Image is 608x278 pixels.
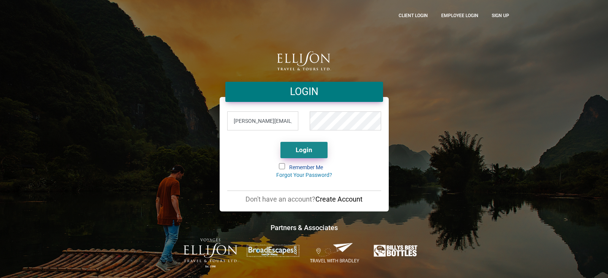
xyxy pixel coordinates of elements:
[184,238,238,268] img: ET-Voyages-text-colour-Logo-with-est.png
[231,85,377,99] h4: LOGIN
[227,111,299,130] input: Email Address
[486,6,515,25] a: Sign up
[393,6,434,25] a: CLient Login
[370,243,424,259] img: Billys-Best-Bottles.png
[277,51,331,70] img: logo.png
[280,164,329,172] label: Remember Me
[315,195,363,203] a: Create Account
[93,223,515,232] h4: Partners & Associates
[276,172,332,178] a: Forgot Your Password?
[435,6,484,25] a: Employee Login
[308,242,363,264] img: Travel-With-Bradley.png
[227,195,381,204] p: Don't have an account?
[280,142,328,158] button: Login
[245,244,300,257] img: broadescapes.png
